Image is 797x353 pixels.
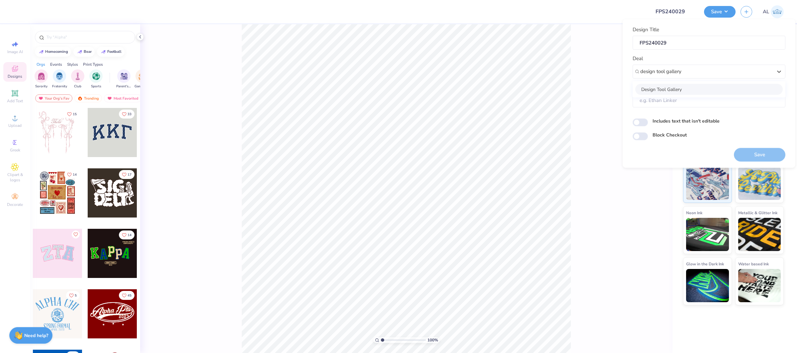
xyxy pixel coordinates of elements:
span: Club [74,84,81,89]
div: filter for Club [71,69,84,89]
button: filter button [89,69,103,89]
div: Most Favorited [104,94,141,102]
img: most_fav.gif [38,96,44,101]
div: Your Org's Fav [35,94,72,102]
button: Like [64,110,80,119]
div: bear [84,50,92,53]
strong: Need help? [24,332,48,339]
input: e.g. Ethan Linker [633,93,785,108]
span: Add Text [7,98,23,104]
span: Sports [91,84,101,89]
span: Water based Ink [738,260,769,267]
input: Try "Alpha" [46,34,131,41]
span: Designs [8,74,22,79]
span: Neon Ink [686,209,702,216]
div: Print Types [83,61,103,67]
span: 14 [128,233,132,237]
img: Neon Ink [686,218,729,251]
span: Game Day [134,84,150,89]
a: AL [763,5,784,18]
img: trend_line.gif [39,50,44,54]
span: Decorate [7,202,23,207]
label: Includes text that isn't editable [653,117,720,124]
img: Fraternity Image [56,72,63,80]
img: Game Day Image [138,72,146,80]
img: Sports Image [92,72,100,80]
img: Puff Ink [738,167,781,200]
button: Like [119,291,134,300]
img: Standard [686,167,729,200]
span: Metallic & Glitter Ink [738,209,777,216]
img: trend_line.gif [77,50,82,54]
button: filter button [134,69,150,89]
button: Like [72,230,80,238]
span: Glow in the Dark Ink [686,260,724,267]
img: trend_line.gif [101,50,106,54]
div: homecoming [45,50,68,53]
img: Parent's Weekend Image [120,72,128,80]
span: Sorority [35,84,47,89]
span: 45 [128,294,132,297]
span: Image AI [7,49,23,54]
span: Fraternity [52,84,67,89]
div: Design Tool Gallery [635,84,783,95]
img: most_fav.gif [107,96,112,101]
label: Block Checkout [653,131,687,138]
span: Greek [10,147,20,153]
button: Like [119,170,134,179]
div: Trending [74,94,102,102]
span: Parent's Weekend [116,84,132,89]
div: Events [50,61,62,67]
img: Angela Legaspi [771,5,784,18]
button: football [97,47,125,57]
img: Metallic & Glitter Ink [738,218,781,251]
div: Styles [67,61,78,67]
img: Water based Ink [738,269,781,302]
button: filter button [116,69,132,89]
div: football [107,50,122,53]
span: Clipart & logos [3,172,27,183]
div: filter for Sports [89,69,103,89]
img: Glow in the Dark Ink [686,269,729,302]
span: 15 [73,113,77,116]
button: Like [119,230,134,239]
button: homecoming [35,47,71,57]
div: filter for Parent's Weekend [116,69,132,89]
span: Upload [8,123,22,128]
span: AL [763,8,769,16]
span: 100 % [427,337,438,343]
button: Save [704,6,736,18]
span: 14 [73,173,77,176]
div: filter for Game Day [134,69,150,89]
button: Like [66,291,80,300]
img: Club Image [74,72,81,80]
label: Design Title [633,26,659,34]
button: filter button [71,69,84,89]
div: filter for Sorority [35,69,48,89]
button: filter button [52,69,67,89]
button: bear [73,47,95,57]
button: Like [64,170,80,179]
span: 5 [75,294,77,297]
input: Untitled Design [650,5,699,18]
span: 33 [128,113,132,116]
div: Orgs [37,61,45,67]
img: Sorority Image [38,72,45,80]
span: 17 [128,173,132,176]
label: Deal [633,55,643,62]
button: filter button [35,69,48,89]
img: trending.gif [77,96,83,101]
div: filter for Fraternity [52,69,67,89]
button: Like [119,110,134,119]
